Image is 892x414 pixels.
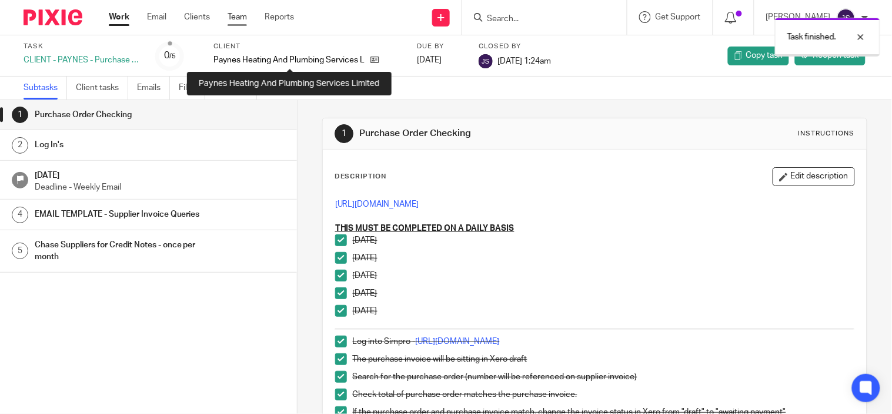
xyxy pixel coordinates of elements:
p: Description [335,172,387,181]
p: Paynes Heating And Plumbing Services Limited [213,54,365,66]
p: The purchase invoice will be sitting in Xero draft [353,353,854,365]
div: CLIENT - PAYNES - Purchase Order Matching [24,54,141,66]
h1: Chase Suppliers for Credit Notes - once per month [35,236,202,266]
div: 0 [164,49,176,62]
p: Task finished. [787,31,836,43]
a: [URL][DOMAIN_NAME] [416,337,500,346]
a: Team [228,11,247,23]
p: [DATE] [353,287,854,299]
p: Log into Simpro - [353,336,854,347]
a: Email [147,11,166,23]
a: Files [179,77,205,100]
p: [DATE] [353,305,854,317]
img: svg%3E [837,8,856,27]
a: Reports [265,11,294,23]
div: 1 [12,107,28,123]
button: Edit description [773,167,855,186]
span: [DATE] 1:24am [497,57,551,65]
h1: Purchase Order Checking [35,106,202,124]
div: 5 [12,243,28,259]
p: Check total of purchase order matches the purchase invoice. [353,389,854,400]
label: Due by [417,42,464,51]
a: Notes (0) [214,77,257,100]
label: Task [24,42,141,51]
img: svg%3E [479,54,493,68]
a: Emails [137,77,170,100]
a: Subtasks [24,77,67,100]
div: 4 [12,207,28,223]
p: [DATE] [353,234,854,246]
a: Work [109,11,129,23]
a: Client tasks [76,77,128,100]
p: [DATE] [353,270,854,281]
u: THIS MUST BE COMPLETED ON A DAILY BASIS [335,224,515,233]
a: [URL][DOMAIN_NAME] [335,200,419,208]
h1: [DATE] [35,167,285,181]
img: Pixie [24,9,82,25]
label: Client [213,42,402,51]
p: [DATE] [353,252,854,264]
h1: Purchase Order Checking [359,127,620,140]
h1: EMAIL TEMPLATE - Supplier Invoice Queries [35,206,202,223]
p: Deadline - Weekly Email [35,181,285,193]
a: Audit logs [266,77,311,100]
div: 2 [12,137,28,154]
div: [DATE] [417,54,464,66]
div: Instructions [799,129,855,138]
p: Search for the purchase order (number will be referenced on supplier invoice) [353,371,854,383]
small: /5 [169,53,176,59]
h1: Log In's [35,136,202,154]
a: Clients [184,11,210,23]
div: 1 [335,124,353,143]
